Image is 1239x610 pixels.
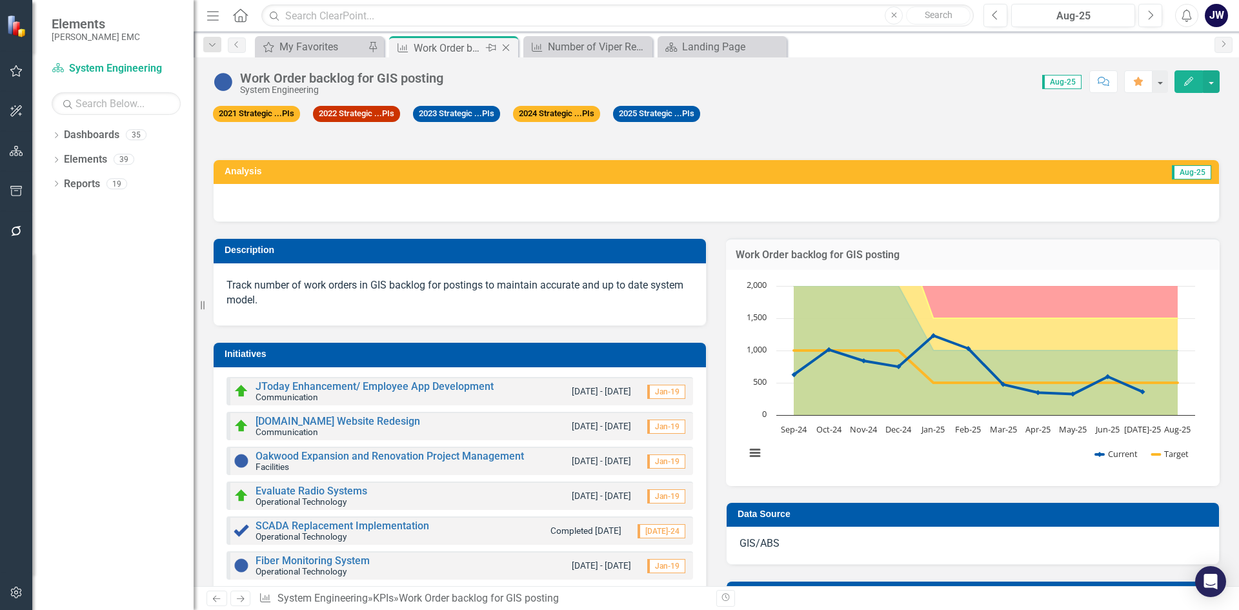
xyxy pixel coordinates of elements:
[413,106,500,122] span: 2023 Strategic ...PIs
[966,346,971,351] path: Feb-25, 1,030. Current.
[747,279,767,290] text: 2,000
[52,32,140,42] small: [PERSON_NAME] EMC
[850,423,878,435] text: Nov-24
[64,128,119,143] a: Dashboards
[931,316,1180,321] g: Red-Yellow, series 4 of 5 with 12 data points.
[256,485,367,497] a: Evaluate Radio Systems
[234,488,249,503] img: At Target
[6,15,29,37] img: ClearPoint Strategy
[256,450,524,462] a: Oakwood Expansion and Renovation Project Management
[234,383,249,399] img: At Target
[827,347,832,352] path: Oct-24, 1,013. Current.
[256,380,494,392] a: JToday Enhancement/ Employee App Development
[1164,423,1191,435] text: Aug-25
[792,372,797,377] path: Sep-24, 625. Current.
[256,392,318,402] small: Communication
[234,523,249,538] img: Complete
[1124,423,1161,435] text: [DATE]-25
[513,106,600,122] span: 2024 Strategic ...PIs
[816,423,842,435] text: Oct-24
[1105,374,1111,379] path: Jun-25, 595. Current.
[106,178,127,189] div: 19
[52,16,140,32] span: Elements
[1001,382,1006,387] path: Mar-25, 474. Current.
[256,462,289,472] small: Facilities
[638,524,685,538] span: [DATE]-24
[1094,423,1120,435] text: Jun-25
[925,10,952,20] span: Search
[1042,75,1082,89] span: Aug-25
[740,536,1206,551] p: GIS/ABS
[52,92,181,115] input: Search Below...
[550,525,621,537] small: Completed [DATE]
[1195,566,1226,597] div: Open Intercom Messenger
[234,558,249,573] img: No Information
[225,245,700,255] h3: Description
[1205,4,1228,27] button: JW
[414,40,483,56] div: Work Order backlog for GIS posting
[647,420,685,434] span: Jan-19
[234,418,249,434] img: At Target
[739,280,1207,473] div: Chart. Highcharts interactive chart.
[225,167,696,176] h3: Analysis
[613,106,700,122] span: 2025 Strategic ...PIs
[572,560,631,572] small: [DATE] - [DATE]
[781,423,807,435] text: Sep-24
[240,71,443,85] div: Work Order backlog for GIS posting
[647,454,685,469] span: Jan-19
[256,415,420,427] a: [DOMAIN_NAME] Website Redesign
[747,311,767,323] text: 1,500
[114,154,134,165] div: 39
[258,39,365,55] a: My Favorites
[572,490,631,502] small: [DATE] - [DATE]
[64,177,100,192] a: Reports
[736,249,1210,261] h3: Work Order backlog for GIS posting
[746,444,764,462] button: View chart menu, Chart
[747,343,767,355] text: 1,000
[548,39,649,55] div: Number of Viper Reclosers Installed in the Field
[256,520,429,532] a: SCADA Replacement Implementation
[1059,423,1087,435] text: May-25
[1016,8,1131,24] div: Aug-25
[234,453,249,469] img: No Information
[739,280,1202,473] svg: Interactive chart
[259,591,707,606] div: » »
[213,72,234,92] img: No Information
[1140,389,1145,394] path: Jul-25, 359. Current.
[52,61,181,76] a: System Engineering
[313,106,400,122] span: 2022 Strategic ...PIs
[279,39,365,55] div: My Favorites
[256,427,318,437] small: Communication
[126,130,146,141] div: 35
[990,423,1017,435] text: Mar-25
[399,592,559,604] div: Work Order backlog for GIS posting
[240,85,443,95] div: System Engineering
[256,566,347,576] small: Operational Technology
[572,455,631,467] small: [DATE] - [DATE]
[1025,423,1051,435] text: Apr-25
[682,39,783,55] div: Landing Page
[1036,390,1041,395] path: Apr-25, 347. Current.
[1011,4,1135,27] button: Aug-25
[762,408,767,420] text: 0
[647,385,685,399] span: Jan-19
[572,385,631,398] small: [DATE] - [DATE]
[527,39,649,55] a: Number of Viper Reclosers Installed in the Field
[906,6,971,25] button: Search
[277,592,368,604] a: System Engineering
[753,376,767,387] text: 500
[572,420,631,432] small: [DATE] - [DATE]
[647,489,685,503] span: Jan-19
[64,152,107,167] a: Elements
[261,5,974,27] input: Search ClearPoint...
[738,509,1213,519] h3: Data Source
[227,276,693,310] p: Track number of work orders in GIS backlog for postings to maintain accurate and up to date syste...
[647,559,685,573] span: Jan-19
[1152,448,1189,460] button: Show Target
[955,423,981,435] text: Feb-25
[213,106,300,122] span: 2021 Strategic ...PIs
[256,531,347,542] small: Operational Technology
[1071,392,1076,397] path: May-25, 324. Current.
[256,496,347,507] small: Operational Technology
